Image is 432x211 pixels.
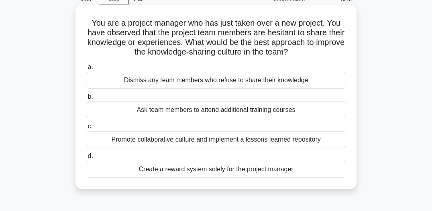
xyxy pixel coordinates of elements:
div: Dismiss any team members who refuse to share their knowledge [86,72,346,89]
span: b. [88,93,93,100]
div: Ask team members to attend additional training courses [86,101,346,118]
div: Promote collaborative culture and implement a lessons learned repository [86,131,346,148]
h5: You are a project manager who has just taken over a new project. You have observed that the proje... [85,18,347,57]
span: a. [88,63,93,70]
div: Create a reward system solely for the project manager [86,161,346,178]
span: c. [88,123,92,130]
span: d. [88,152,93,159]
